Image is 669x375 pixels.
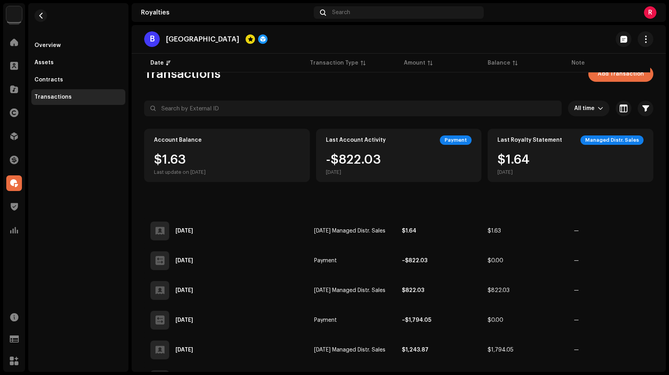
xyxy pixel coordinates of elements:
input: Search by External ID [144,101,562,116]
span: Add Transaction [598,66,644,82]
re-m-nav-item: Contracts [31,72,125,88]
div: Aug 4, 2025 [175,317,193,323]
div: Royalties [141,9,311,16]
strong: $1.64 [402,228,416,234]
span: Sep 2025 Managed Distr. Sales [314,228,385,234]
div: dropdown trigger [598,101,603,116]
re-a-table-badge: — [574,288,579,293]
div: B [144,31,160,47]
div: Sep 5, 2025 [175,288,193,293]
div: Balance [488,59,510,67]
div: Amount [404,59,425,67]
div: [DATE] [497,169,530,175]
div: Last update on [DATE] [154,169,206,175]
span: $1,794.05 [488,347,514,353]
div: Date [150,59,164,67]
strong: –$1,794.05 [402,317,431,323]
re-m-nav-item: Assets [31,55,125,70]
re-a-table-badge: — [574,258,579,263]
div: Account Balance [154,137,202,143]
div: R [644,6,656,19]
div: Aug 1, 2025 [175,347,193,353]
div: Managed Distr. Sales [580,135,644,145]
div: Assets [34,59,54,66]
img: 4d355f5d-9311-46a2-b30d-525bdb8252bf [6,6,22,22]
button: Add Transaction [588,66,653,82]
span: $0.00 [488,258,503,263]
strong: –$822.03 [402,258,427,263]
div: Transaction Type [310,59,358,67]
span: Aug 2025 Managed Distr. Sales [314,288,385,293]
div: Sep 8, 2025 [175,258,193,263]
span: $822.03 [488,288,510,293]
span: $0.00 [488,317,503,323]
span: Payment [314,258,337,263]
span: $1.63 [488,228,501,234]
div: Payment [440,135,472,145]
div: Oct 2, 2025 [175,228,193,234]
span: Search [332,9,350,16]
div: Overview [34,42,61,49]
re-a-table-badge: — [574,317,579,323]
div: Transactions [34,94,72,100]
span: All time [574,101,598,116]
span: Transactions [144,66,221,82]
p: [GEOGRAPHIC_DATA] [166,35,239,43]
div: Last Account Activity [326,137,386,143]
re-a-table-badge: — [574,347,579,353]
span: Jul 2025 Managed Distr. Sales [314,347,385,353]
re-a-table-badge: — [574,228,579,234]
re-m-nav-item: Overview [31,38,125,53]
div: Last Royalty Statement [497,137,562,143]
div: [DATE] [326,169,381,175]
span: Payment [314,317,337,323]
re-m-nav-item: Transactions [31,89,125,105]
strong: $1,243.87 [402,347,429,353]
strong: $822.03 [402,288,424,293]
div: Contracts [34,77,63,83]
